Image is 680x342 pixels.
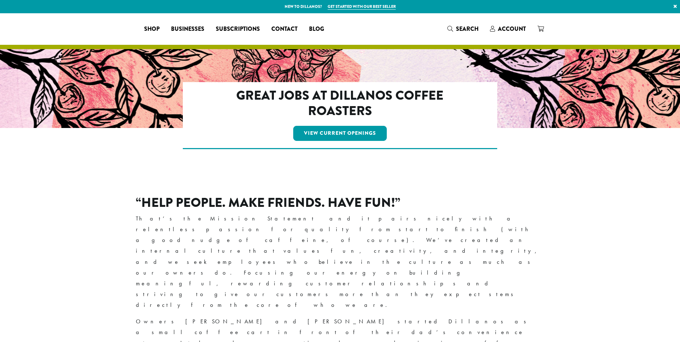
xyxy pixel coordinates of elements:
a: Search [442,23,484,35]
a: Shop [138,23,165,35]
h2: Great Jobs at Dillanos Coffee Roasters [214,88,466,119]
span: Shop [144,25,160,34]
a: Get started with our best seller [328,4,396,10]
span: Blog [309,25,324,34]
a: View Current Openings [293,126,387,141]
span: Contact [271,25,298,34]
span: Account [498,25,526,33]
p: That’s the Mission Statement and it pairs nicely with a relentless passion for quality from start... [136,213,545,310]
span: Businesses [171,25,204,34]
h2: “Help People. Make Friends. Have Fun!” [136,195,545,210]
span: Subscriptions [216,25,260,34]
span: Search [456,25,479,33]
